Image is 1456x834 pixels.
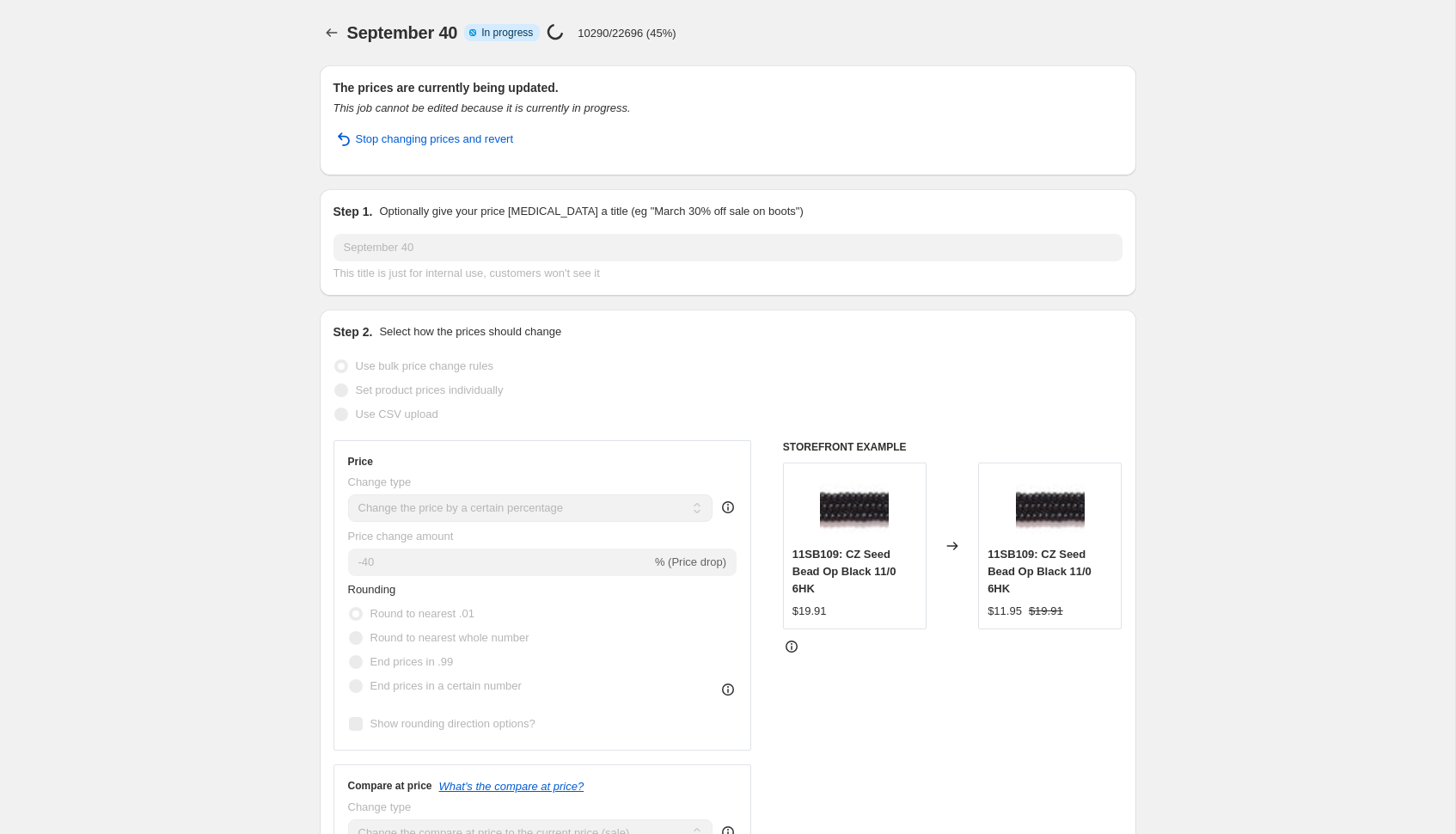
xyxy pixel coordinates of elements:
[348,549,652,576] input: -15
[333,101,631,114] i: This job cannot be edited because it is currently in progress.
[379,203,803,220] p: Optionally give your price [MEDICAL_DATA] a title (eg "March 30% off sale on boots")
[370,607,474,620] span: Round to nearest .01
[348,530,454,543] span: Price change amount
[578,27,676,40] p: 10290/22696 (45%)
[439,780,584,793] button: What's the compare at price?
[333,203,373,220] h2: Step 1.
[370,655,454,668] span: End prices in .99
[783,440,1123,454] h6: STOREFRONT EXAMPLE
[820,472,889,541] img: 166529_80x.jpg
[333,234,1123,261] input: 30% off holiday sale
[333,323,373,340] h2: Step 2.
[719,499,737,516] div: help
[333,79,1123,96] h2: The prices are currently being updated.
[1016,472,1085,541] img: 166529_80x.jpg
[348,800,412,813] span: Change type
[370,717,535,730] span: Show rounding direction options?
[481,26,533,40] span: In progress
[323,126,524,153] button: Stop changing prices and revert
[1029,603,1063,620] strike: $19.91
[792,548,896,595] span: 11SB109: CZ Seed Bead Op Black 11/0 6HK
[333,267,600,279] span: This title is just for internal use, customers won't see it
[348,779,432,793] h3: Compare at price
[356,383,504,396] span: Set product prices individually
[356,408,438,420] span: Use CSV upload
[347,23,458,42] span: September 40
[348,475,412,488] span: Change type
[320,21,344,45] button: Price change jobs
[379,323,561,340] p: Select how the prices should change
[348,583,396,596] span: Rounding
[988,603,1022,620] div: $11.95
[370,679,522,692] span: End prices in a certain number
[356,359,493,372] span: Use bulk price change rules
[356,131,514,148] span: Stop changing prices and revert
[370,631,529,644] span: Round to nearest whole number
[988,548,1092,595] span: 11SB109: CZ Seed Bead Op Black 11/0 6HK
[655,555,726,568] span: % (Price drop)
[792,603,827,620] div: $19.91
[348,455,373,469] h3: Price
